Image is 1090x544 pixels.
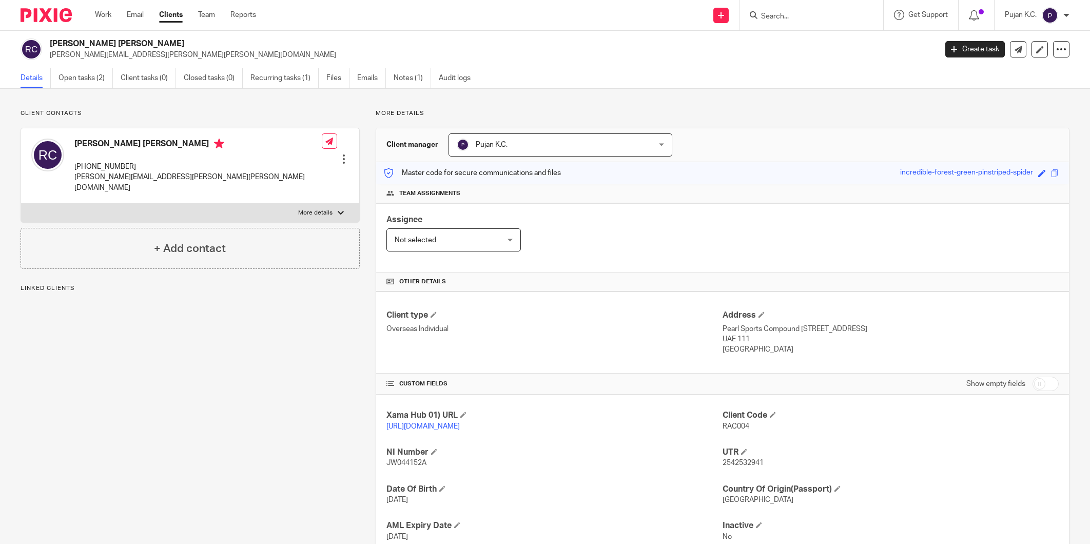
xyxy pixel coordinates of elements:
i: Primary [214,139,224,149]
span: Pujan K.C. [476,141,508,148]
a: Team [198,10,215,20]
p: [GEOGRAPHIC_DATA] [723,344,1059,355]
h4: UTR [723,447,1059,458]
a: Client tasks (0) [121,68,176,88]
a: Notes (1) [394,68,431,88]
a: Files [326,68,349,88]
input: Search [760,12,852,22]
h4: Client Code [723,410,1059,421]
a: Emails [357,68,386,88]
img: Pixie [21,8,72,22]
span: RAC004 [723,423,749,430]
img: svg%3E [31,139,64,171]
h4: Address [723,310,1059,321]
a: Audit logs [439,68,478,88]
p: Client contacts [21,109,360,118]
a: Email [127,10,144,20]
a: Open tasks (2) [59,68,113,88]
h3: Client manager [386,140,438,150]
p: UAE 111 [723,334,1059,344]
h4: Xama Hub 01) URL [386,410,723,421]
a: Closed tasks (0) [184,68,243,88]
span: Other details [399,278,446,286]
h4: Client type [386,310,723,321]
span: No [723,533,732,540]
h4: NI Number [386,447,723,458]
span: [DATE] [386,533,408,540]
p: Overseas Individual [386,324,723,334]
span: JW044152A [386,459,426,467]
a: Reports [230,10,256,20]
p: More details [298,209,333,217]
h2: [PERSON_NAME] [PERSON_NAME] [50,38,754,49]
p: [PERSON_NAME][EMAIL_ADDRESS][PERSON_NAME][PERSON_NAME][DOMAIN_NAME] [74,172,322,193]
span: Assignee [386,216,422,224]
a: [URL][DOMAIN_NAME] [386,423,460,430]
img: svg%3E [21,38,42,60]
h4: Date Of Birth [386,484,723,495]
p: Master code for secure communications and files [384,168,561,178]
span: 2542532941 [723,459,764,467]
p: Linked clients [21,284,360,293]
span: [GEOGRAPHIC_DATA] [723,496,793,503]
div: incredible-forest-green-pinstriped-spider [900,167,1033,179]
img: svg%3E [1042,7,1058,24]
label: Show empty fields [966,379,1025,389]
h4: [PERSON_NAME] [PERSON_NAME] [74,139,322,151]
span: Not selected [395,237,436,244]
p: More details [376,109,1069,118]
span: Get Support [908,11,948,18]
h4: + Add contact [154,241,226,257]
p: [PERSON_NAME][EMAIL_ADDRESS][PERSON_NAME][PERSON_NAME][DOMAIN_NAME] [50,50,930,60]
a: Recurring tasks (1) [250,68,319,88]
h4: AML Expiry Date [386,520,723,531]
span: [DATE] [386,496,408,503]
a: Details [21,68,51,88]
h4: Country Of Origin(Passport) [723,484,1059,495]
p: Pearl Sports Compound [STREET_ADDRESS] [723,324,1059,334]
a: Clients [159,10,183,20]
p: Pujan K.C. [1005,10,1037,20]
span: Team assignments [399,189,460,198]
p: [PHONE_NUMBER] [74,162,322,172]
h4: CUSTOM FIELDS [386,380,723,388]
a: Work [95,10,111,20]
img: svg%3E [457,139,469,151]
h4: Inactive [723,520,1059,531]
a: Create task [945,41,1005,57]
